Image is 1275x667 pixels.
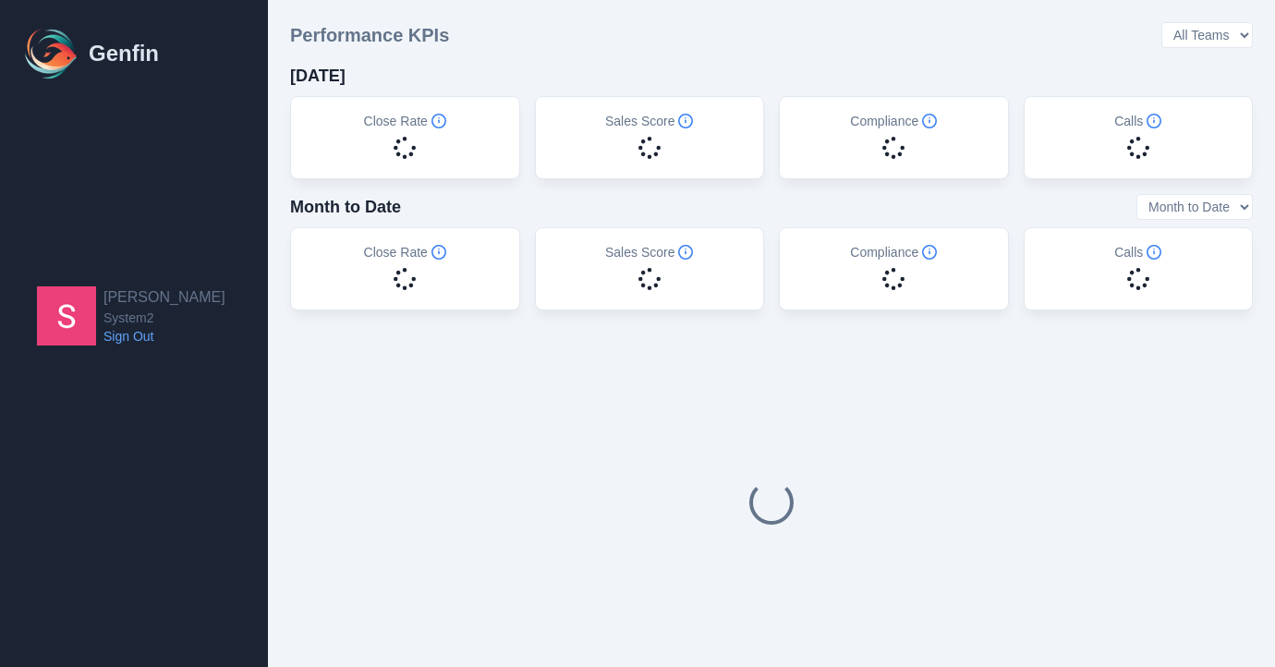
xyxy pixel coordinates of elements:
[103,286,225,309] h2: [PERSON_NAME]
[364,112,446,130] h5: Close Rate
[103,309,225,327] span: System2
[89,39,159,68] h1: Genfin
[1114,243,1161,261] h5: Calls
[22,24,81,83] img: Logo
[605,243,693,261] h5: Sales Score
[290,22,449,48] h3: Performance KPIs
[1114,112,1161,130] h5: Calls
[103,327,225,346] a: Sign Out
[431,114,446,128] span: Info
[1147,114,1161,128] span: Info
[678,245,693,260] span: Info
[290,63,346,89] h4: [DATE]
[37,286,96,346] img: Samantha Pincins
[922,245,937,260] span: Info
[850,112,937,130] h5: Compliance
[431,245,446,260] span: Info
[922,114,937,128] span: Info
[678,114,693,128] span: Info
[605,112,693,130] h5: Sales Score
[364,243,446,261] h5: Close Rate
[1147,245,1161,260] span: Info
[290,194,401,220] h4: Month to Date
[850,243,937,261] h5: Compliance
